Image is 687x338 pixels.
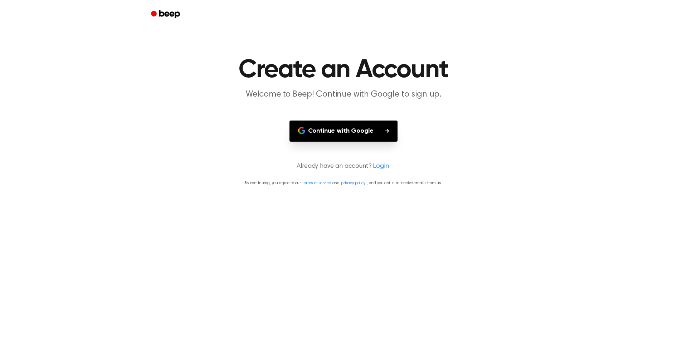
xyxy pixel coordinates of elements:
[302,181,331,185] a: terms of service
[9,180,678,186] p: By continuing, you agree to our and , and you opt in to receive emails from us.
[341,181,365,185] a: privacy policy
[206,89,481,101] p: Welcome to Beep! Continue with Google to sign up.
[146,8,186,21] a: Beep
[373,162,389,171] a: Login
[160,57,527,83] h1: Create an Account
[289,121,398,142] button: Continue with Google
[9,162,678,171] p: Already have an account?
